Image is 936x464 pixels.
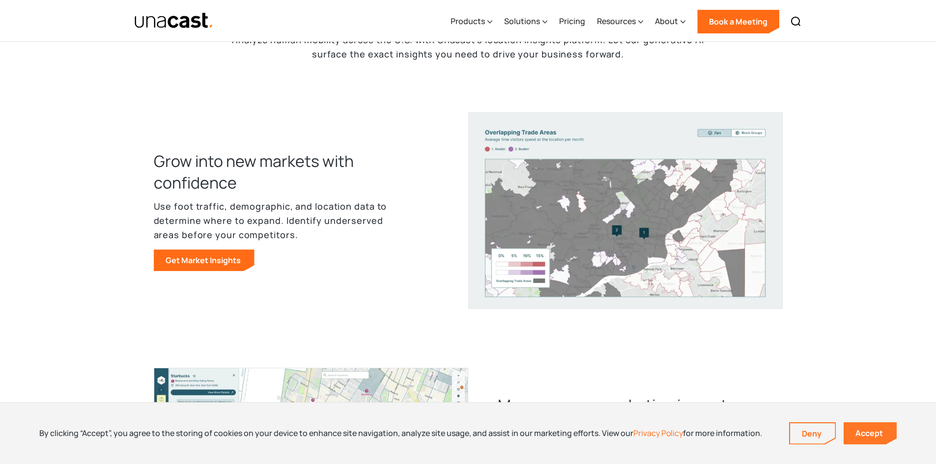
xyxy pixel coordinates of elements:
h3: Grow into new markets with confidence [154,150,409,193]
div: Solutions [504,1,547,42]
a: Privacy Policy [633,428,683,438]
img: Map of overlapping trade areas of two Dunkin' locations [468,112,783,309]
div: Resources [597,15,636,27]
a: Book a Meeting [697,10,779,33]
div: Solutions [504,15,540,27]
a: Get Market Insights [154,249,255,271]
img: Search icon [790,16,802,27]
div: Products [451,1,492,42]
a: Deny [790,423,835,444]
a: home [134,12,214,29]
div: About [655,15,678,27]
div: By clicking “Accept”, you agree to the storing of cookies on your device to enhance site navigati... [39,428,762,438]
a: Pricing [559,1,585,42]
p: Analyze human mobility across the U.S. with Unacast’s location insights platform. Let our generat... [223,33,714,61]
div: Products [451,15,485,27]
div: Resources [597,1,643,42]
div: About [655,1,685,42]
img: Unacast text logo [134,12,214,29]
a: Accept [844,422,897,444]
h3: Measure your marketing impact [498,394,727,416]
p: Use foot traffic, demographic, and location data to determine where to expand. Identify underserv... [154,199,409,242]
